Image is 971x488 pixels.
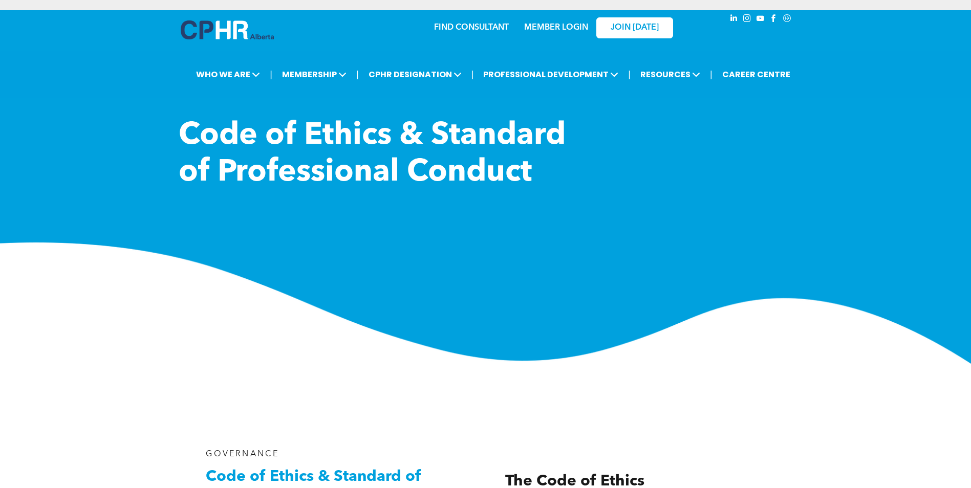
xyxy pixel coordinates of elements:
li: | [270,64,272,85]
a: facebook [768,13,780,27]
a: linkedin [728,13,740,27]
span: WHO WE ARE [193,65,263,84]
a: CAREER CENTRE [719,65,793,84]
span: CPHR DESIGNATION [365,65,465,84]
span: MEMBERSHIP [279,65,350,84]
span: PROFESSIONAL DEVELOPMENT [480,65,621,84]
a: Social network [782,13,793,27]
span: RESOURCES [637,65,703,84]
li: | [628,64,631,85]
li: | [710,64,713,85]
a: instagram [742,13,753,27]
a: MEMBER LOGIN [524,24,588,32]
a: JOIN [DATE] [596,17,673,38]
li: | [356,64,359,85]
a: FIND CONSULTANT [434,24,509,32]
span: JOIN [DATE] [611,23,659,33]
img: A blue and white logo for cp alberta [181,20,274,39]
span: Code of Ethics & Standard of Professional Conduct [179,121,566,188]
a: youtube [755,13,766,27]
span: GOVERNANCE [206,450,279,458]
li: | [471,64,474,85]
